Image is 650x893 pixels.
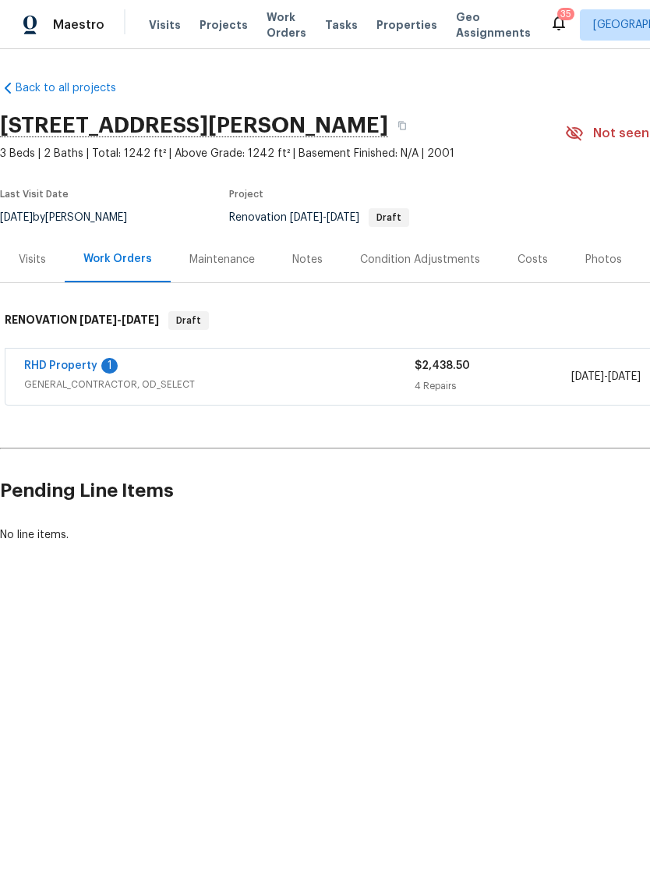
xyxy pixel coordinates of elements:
span: Maestro [53,17,104,33]
span: $2,438.50 [415,360,470,371]
div: 1 [101,358,118,374]
button: Copy Address [388,112,416,140]
span: Renovation [229,212,409,223]
span: Draft [170,313,207,328]
span: [DATE] [79,314,117,325]
div: Work Orders [83,251,152,267]
div: 4 Repairs [415,378,571,394]
span: GENERAL_CONTRACTOR, OD_SELECT [24,377,415,392]
a: RHD Property [24,360,97,371]
div: 35 [560,6,571,22]
span: Properties [376,17,437,33]
div: Photos [585,252,622,268]
span: - [290,212,359,223]
span: Geo Assignments [456,9,531,41]
div: Costs [518,252,548,268]
div: Visits [19,252,46,268]
span: - [79,314,159,325]
span: Visits [149,17,181,33]
span: Work Orders [267,9,306,41]
div: Condition Adjustments [360,252,480,268]
div: Maintenance [189,252,255,268]
span: [DATE] [290,212,323,223]
span: - [571,369,641,384]
span: Tasks [325,19,358,30]
span: [DATE] [122,314,159,325]
span: [DATE] [608,371,641,382]
span: [DATE] [327,212,359,223]
h6: RENOVATION [5,311,159,330]
div: Notes [292,252,323,268]
span: Project [229,190,263,199]
span: Draft [370,213,408,222]
span: [DATE] [571,371,604,382]
span: Projects [200,17,248,33]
